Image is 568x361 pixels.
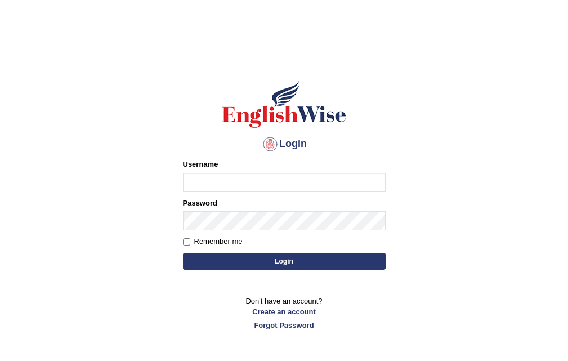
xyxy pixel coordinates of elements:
[183,320,386,331] a: Forgot Password
[183,238,190,246] input: Remember me
[220,79,348,130] img: Logo of English Wise sign in for intelligent practice with AI
[183,159,218,170] label: Username
[183,253,386,270] button: Login
[183,236,243,247] label: Remember me
[183,198,217,208] label: Password
[183,306,386,317] a: Create an account
[183,135,386,153] h4: Login
[183,296,386,331] p: Don't have an account?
